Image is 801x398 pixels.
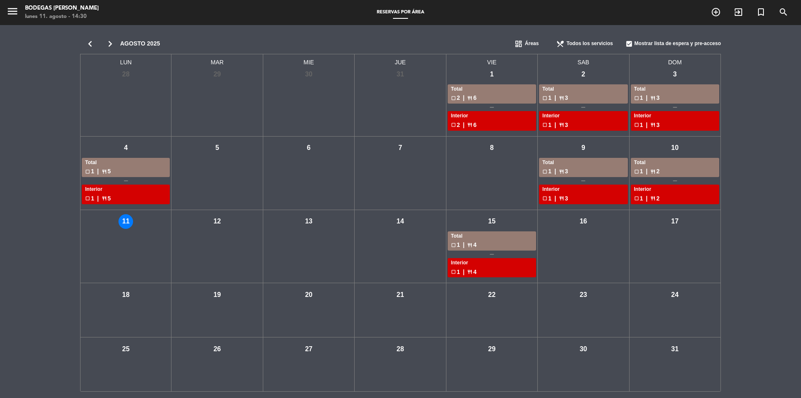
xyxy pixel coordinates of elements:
div: 31 [393,67,408,82]
div: Total [542,85,624,94]
span: check_box_outline_blank [451,122,456,127]
div: Interior [634,112,716,120]
div: Total [542,159,624,167]
div: 28 [393,342,408,356]
span: VIE [446,54,538,67]
div: 24 [667,287,682,302]
span: dashboard [514,40,523,48]
span: restaurant [650,122,655,127]
div: 31 [667,342,682,356]
div: 21 [393,287,408,302]
span: check_box_outline_blank [634,196,639,201]
div: 20 [302,287,316,302]
span: | [463,93,464,103]
span: | [646,93,647,103]
i: menu [6,5,19,18]
span: JUE [355,54,446,67]
div: 1 5 [85,194,166,203]
span: restaurant [650,196,655,201]
div: 5 [210,141,224,155]
div: Interior [542,112,624,120]
span: LUN [80,54,171,67]
span: agosto 2025 [120,39,160,48]
i: search [778,7,788,17]
div: 9 [576,141,591,155]
div: 7 [393,141,408,155]
span: check_box_outline_blank [542,122,547,127]
div: 29 [484,342,499,356]
span: | [554,93,556,103]
div: Interior [542,185,624,194]
div: Total [451,85,533,94]
span: restaurant [102,196,107,201]
span: check_box_outline_blank [451,269,456,274]
div: Mostrar lista de espera y pre-acceso [625,35,721,52]
span: check_box_outline_blank [451,96,456,101]
div: 1 3 [542,93,624,103]
div: 13 [302,214,316,229]
span: restaurant [559,169,564,174]
div: lunes 11. agosto - 14:30 [25,13,99,21]
span: restaurant [559,122,564,127]
div: Total [451,232,533,241]
span: | [646,194,647,203]
span: restaurant [102,169,107,174]
div: 1 3 [542,194,624,203]
i: turned_in_not [756,7,766,17]
span: check_box_outline_blank [634,96,639,101]
div: 1 5 [85,167,166,176]
span: | [463,240,464,250]
div: 27 [302,342,316,356]
span: check_box_outline_blank [634,169,639,174]
button: menu [6,5,19,20]
div: 10 [667,141,682,155]
span: restaurant [650,96,655,101]
span: check_box_outline_blank [85,169,90,174]
div: 2 [576,67,591,82]
div: 1 3 [634,120,716,130]
span: | [463,120,464,130]
div: 19 [210,287,224,302]
div: 1 3 [634,93,716,103]
span: check_box [625,40,633,48]
div: 8 [484,141,499,155]
div: 1 4 [451,240,533,250]
div: 2 6 [451,120,533,130]
span: restaurant [559,196,564,201]
span: check_box_outline_blank [85,196,90,201]
div: 22 [484,287,499,302]
div: Interior [451,112,533,120]
span: | [554,167,556,176]
div: 18 [118,287,133,302]
div: 1 2 [634,167,716,176]
div: 25 [118,342,133,356]
div: 1 3 [542,167,624,176]
span: check_box_outline_blank [542,196,547,201]
span: | [463,267,464,277]
span: restaurant [559,96,564,101]
div: 1 3 [542,120,624,130]
div: Total [634,85,716,94]
div: Interior [451,259,533,267]
div: 14 [393,214,408,229]
div: 11 [118,214,133,229]
span: check_box_outline_blank [634,122,639,127]
span: restaurant [467,96,472,101]
div: 1 2 [634,194,716,203]
span: | [554,194,556,203]
span: restaurant [467,269,472,274]
div: Total [634,159,716,167]
i: exit_to_app [733,7,743,17]
span: SAB [538,54,629,67]
i: chevron_right [100,38,120,50]
div: Total [85,159,166,167]
div: 2 6 [451,93,533,103]
span: | [97,167,99,176]
div: 15 [484,214,499,229]
span: | [646,167,647,176]
div: 29 [210,67,224,82]
span: check_box_outline_blank [542,169,547,174]
div: 3 [667,67,682,82]
div: 6 [302,141,316,155]
div: 17 [667,214,682,229]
